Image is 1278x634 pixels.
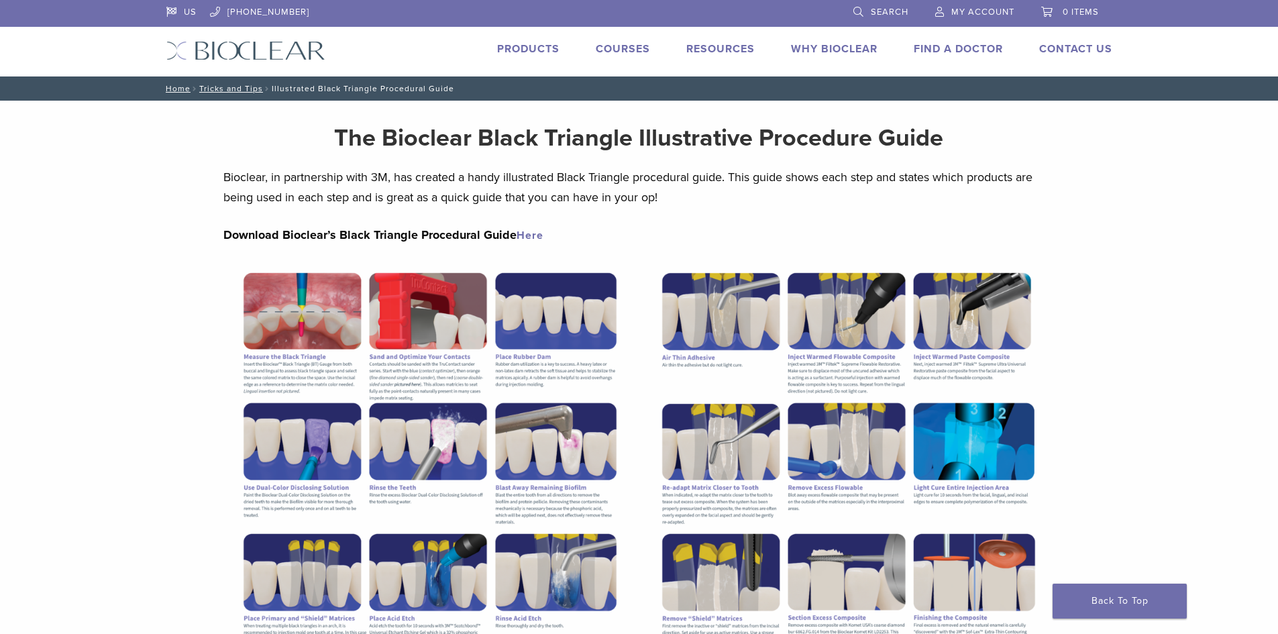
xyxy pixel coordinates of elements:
[791,42,877,56] a: Why Bioclear
[263,85,272,92] span: /
[223,167,1055,207] p: Bioclear, in partnership with 3M, has created a handy illustrated Black Triangle procedural guide...
[1063,7,1099,17] span: 0 items
[199,84,263,93] a: Tricks and Tips
[871,7,908,17] span: Search
[951,7,1014,17] span: My Account
[914,42,1003,56] a: Find A Doctor
[191,85,199,92] span: /
[1039,42,1112,56] a: Contact Us
[162,84,191,93] a: Home
[156,76,1122,101] nav: Illustrated Black Triangle Procedural Guide
[166,41,325,60] img: Bioclear
[334,123,943,152] strong: The Bioclear Black Triangle Illustrative Procedure Guide
[517,229,543,242] a: Here
[497,42,560,56] a: Products
[596,42,650,56] a: Courses
[686,42,755,56] a: Resources
[1053,584,1187,619] a: Back To Top
[223,227,543,242] strong: Download Bioclear’s Black Triangle Procedural Guide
